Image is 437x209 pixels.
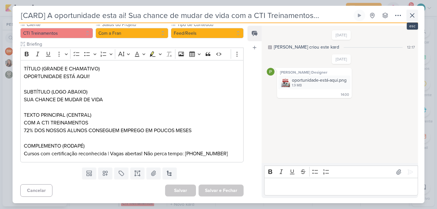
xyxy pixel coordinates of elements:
p: SUBTÍTULO (LOGO ABAIXO) [24,88,240,96]
p: TEXTO PRINCIPAL (CENTRAL) [24,111,240,119]
p: OPORTUNIDADE ESTÁ AQUI! [24,73,240,80]
p: SUA CHANCE DE MUDAR DE VIDA [24,96,240,104]
label: Cliente [26,21,93,28]
label: Tipo de Conteúdo [177,21,244,28]
img: Paloma Paixão Designer [267,68,274,76]
div: 12:17 [407,44,415,50]
div: Editor editing area: main [264,178,418,195]
div: [PERSON_NAME] Designer [278,69,350,76]
button: Com a Fran [96,28,168,38]
p: TÍTULO (GRANDE E CHAMATIVO) [24,65,240,73]
button: Cancelar [20,184,52,197]
button: Feed/Reels [171,28,244,38]
p: Cursos com certificação reconhecida | Vagas abertas! Não perca tempo: [PHONE_NUMBER] [24,150,240,158]
div: oportunidade-está-aqui.png [292,77,347,84]
p: COMPLEMENTO (RODAPÉ) [24,142,240,150]
div: Ligar relógio [357,13,362,18]
div: Editor toolbar [20,48,244,60]
p: COM A CTI TREINAMENTOS [24,119,240,127]
p: 72% DOS NOSSOS ALUNOS CONSEGUEM EMPREGO EM POUCOS MESES [24,127,240,134]
input: Kard Sem Título [19,10,352,21]
img: oiNuIAPdXskycn1vfQezM755QCq2P8NO8L4tZ8WD.png [281,78,290,87]
div: oportunidade-está-aqui.png [278,76,350,89]
input: Texto sem título [25,41,244,48]
div: 1.9 MB [292,83,347,88]
div: esc [407,23,418,30]
div: [PERSON_NAME] criou este kard [274,44,339,50]
button: CTI Treinamentos [20,28,93,38]
div: 14:00 [341,92,349,97]
label: Status do Projeto [101,21,168,28]
div: Editor toolbar [264,166,418,178]
div: Editor editing area: main [20,60,244,163]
